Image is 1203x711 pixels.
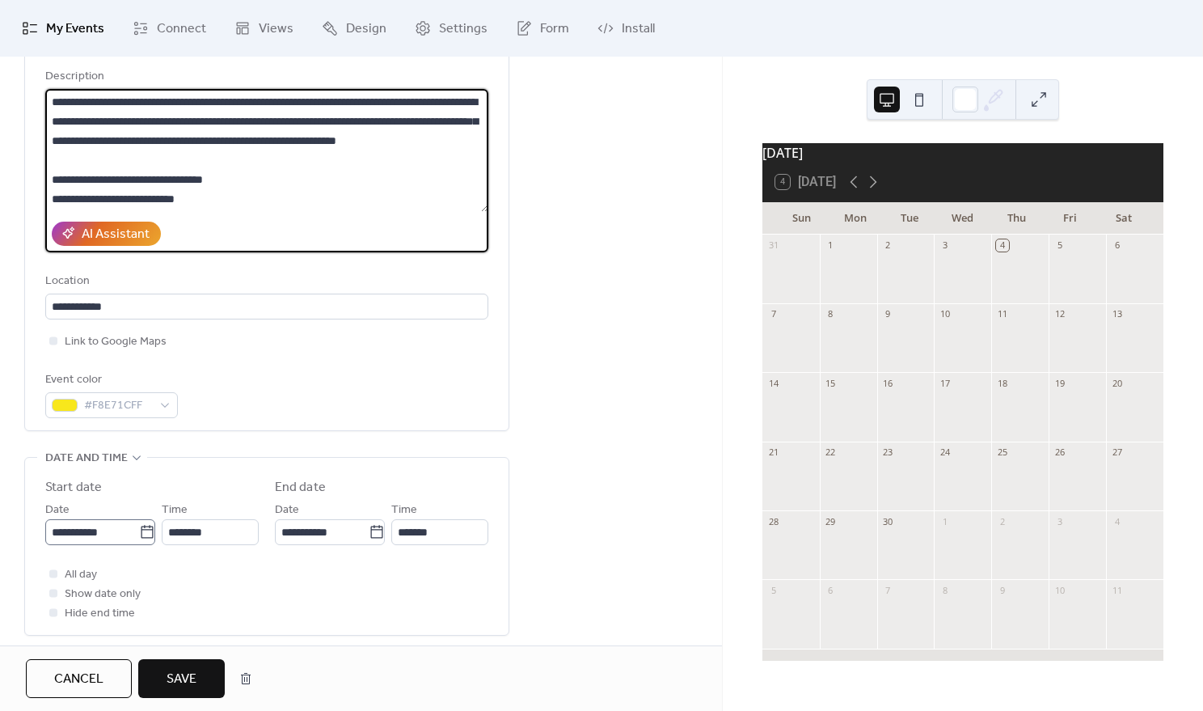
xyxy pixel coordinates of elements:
span: Settings [439,19,488,39]
span: Connect [157,19,206,39]
span: Install [622,19,655,39]
div: 8 [939,584,951,596]
div: 3 [939,239,951,252]
span: Link to Google Maps [65,332,167,352]
div: 2 [882,239,894,252]
span: Time [391,501,417,520]
div: AI Assistant [82,225,150,244]
div: Fri [1043,202,1096,235]
div: 31 [767,239,779,252]
div: 8 [825,308,837,320]
div: 9 [882,308,894,320]
div: 11 [1111,584,1123,596]
div: 29 [825,515,837,527]
div: 16 [882,377,894,389]
div: 28 [767,515,779,527]
span: Design [346,19,386,39]
a: Design [310,6,399,50]
span: #F8E71CFF [84,396,152,416]
span: Date [45,501,70,520]
div: Wed [936,202,990,235]
div: 4 [996,239,1008,252]
div: 23 [882,446,894,459]
span: Date and time [45,449,128,468]
div: 6 [1111,239,1123,252]
button: AI Assistant [52,222,161,246]
span: Save [167,670,196,689]
div: Event color [45,370,175,390]
div: Sat [1097,202,1150,235]
span: Time [162,501,188,520]
a: Views [222,6,306,50]
div: 5 [1053,239,1066,252]
div: 26 [1053,446,1066,459]
div: [DATE] [762,143,1163,163]
span: Show date only [65,585,141,604]
div: 3 [1053,515,1066,527]
div: 22 [825,446,837,459]
a: Settings [403,6,500,50]
div: 9 [996,584,1008,596]
div: 30 [882,515,894,527]
button: Cancel [26,659,132,698]
div: 13 [1111,308,1123,320]
span: Form [540,19,569,39]
div: 17 [939,377,951,389]
div: 7 [882,584,894,596]
a: Install [585,6,667,50]
div: 6 [825,584,837,596]
div: 2 [996,515,1008,527]
div: 11 [996,308,1008,320]
div: 10 [939,308,951,320]
div: Tue [882,202,935,235]
div: 24 [939,446,951,459]
div: 14 [767,377,779,389]
div: Start date [45,478,102,497]
div: 1 [939,515,951,527]
div: 19 [1053,377,1066,389]
span: All day [65,565,97,585]
div: 12 [1053,308,1066,320]
div: End date [275,478,326,497]
div: 21 [767,446,779,459]
div: Location [45,272,485,291]
div: 7 [767,308,779,320]
div: 25 [996,446,1008,459]
a: Connect [120,6,218,50]
div: 20 [1111,377,1123,389]
span: Views [259,19,293,39]
div: 15 [825,377,837,389]
div: 5 [767,584,779,596]
div: Sun [775,202,829,235]
span: Cancel [54,670,103,689]
div: Mon [829,202,882,235]
div: 27 [1111,446,1123,459]
div: 18 [996,377,1008,389]
div: Description [45,67,485,87]
a: My Events [10,6,116,50]
div: 1 [825,239,837,252]
button: Save [138,659,225,698]
div: 10 [1053,584,1066,596]
span: My Events [46,19,104,39]
span: Date [275,501,299,520]
div: 4 [1111,515,1123,527]
div: Thu [990,202,1043,235]
a: Form [504,6,581,50]
span: Hide end time [65,604,135,624]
